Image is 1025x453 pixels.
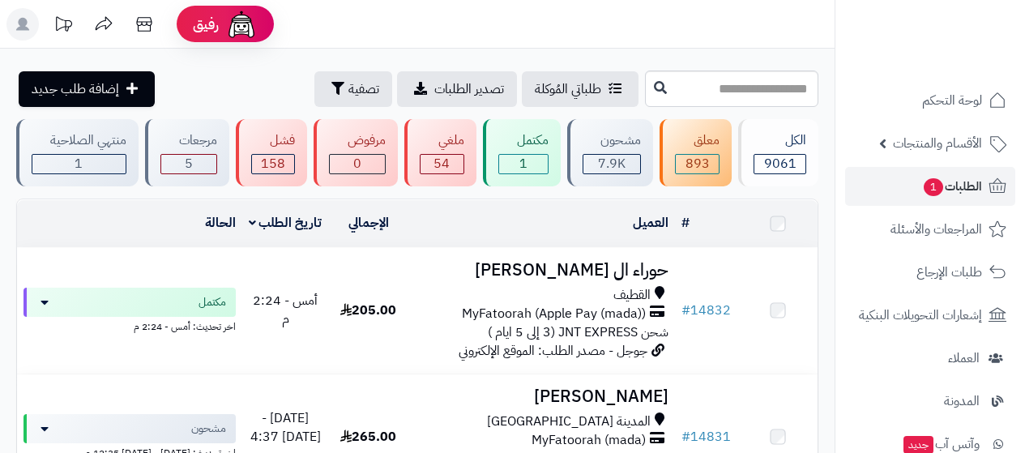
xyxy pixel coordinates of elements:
[415,387,668,406] h3: [PERSON_NAME]
[675,131,720,150] div: معلق
[676,155,719,173] div: 893
[583,131,642,150] div: مشحون
[681,427,690,447] span: #
[754,131,806,150] div: الكل
[249,213,322,233] a: تاريخ الطلب
[735,119,822,186] a: الكل9061
[193,15,219,34] span: رفيق
[890,218,982,241] span: المراجعات والأسئلة
[859,304,982,327] span: إشعارات التحويلات البنكية
[253,291,318,329] span: أمس - 2:24 م
[845,167,1015,206] a: الطلبات1
[13,119,142,186] a: منتهي الصلاحية 1
[764,154,797,173] span: 9061
[459,341,647,361] span: جوجل - مصدر الطلب: الموقع الإلكتروني
[32,155,126,173] div: 1
[225,8,258,41] img: ai-face.png
[916,261,982,284] span: طلبات الإرجاع
[681,213,690,233] a: #
[915,15,1010,49] img: logo-2.png
[583,155,641,173] div: 7949
[681,427,731,447] a: #14831
[348,79,379,99] span: تصفية
[681,301,731,320] a: #14832
[598,154,626,173] span: 7.9K
[191,421,226,437] span: مشحون
[397,71,517,107] a: تصدير الطلبات
[330,155,385,173] div: 0
[199,294,226,310] span: مكتمل
[329,131,386,150] div: مرفوض
[845,81,1015,120] a: لوحة التحكم
[75,154,83,173] span: 1
[685,154,710,173] span: 893
[893,132,982,155] span: الأقسام والمنتجات
[922,89,982,112] span: لوحة التحكم
[421,155,463,173] div: 54
[535,79,601,99] span: طلباتي المُوكلة
[340,301,396,320] span: 205.00
[613,286,651,305] span: القطيف
[845,339,1015,378] a: العملاء
[487,412,651,431] span: المدينة [GEOGRAPHIC_DATA]
[480,119,564,186] a: مكتمل 1
[348,213,389,233] a: الإجمالي
[353,154,361,173] span: 0
[251,131,296,150] div: فشل
[633,213,668,233] a: العميل
[845,253,1015,292] a: طلبات الإرجاع
[142,119,233,186] a: مرجعات 5
[522,71,638,107] a: طلباتي المُوكلة
[498,131,549,150] div: مكتمل
[923,177,944,197] span: 1
[845,382,1015,421] a: المدونة
[252,155,295,173] div: 158
[261,154,285,173] span: 158
[564,119,657,186] a: مشحون 7.9K
[488,323,668,342] span: شحن JNT EXPRESS (3 إلى 5 ايام )
[944,390,980,412] span: المدونة
[420,131,464,150] div: ملغي
[499,155,548,173] div: 1
[32,131,126,150] div: منتهي الصلاحية
[434,79,504,99] span: تصدير الطلبات
[43,8,83,45] a: تحديثات المنصة
[415,261,668,280] h3: حوراء ال [PERSON_NAME]
[233,119,311,186] a: فشل 158
[845,296,1015,335] a: إشعارات التحويلات البنكية
[19,71,155,107] a: إضافة طلب جديد
[23,317,236,334] div: اخر تحديث: أمس - 2:24 م
[681,301,690,320] span: #
[401,119,480,186] a: ملغي 54
[161,155,216,173] div: 5
[845,210,1015,249] a: المراجعات والأسئلة
[160,131,217,150] div: مرجعات
[532,431,646,450] span: MyFatoorah (mada)
[185,154,193,173] span: 5
[314,71,392,107] button: تصفية
[340,427,396,447] span: 265.00
[462,305,646,323] span: MyFatoorah (Apple Pay (mada))
[32,79,119,99] span: إضافة طلب جديد
[948,347,980,370] span: العملاء
[205,213,236,233] a: الحالة
[519,154,527,173] span: 1
[433,154,450,173] span: 54
[656,119,735,186] a: معلق 893
[310,119,401,186] a: مرفوض 0
[922,175,982,198] span: الطلبات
